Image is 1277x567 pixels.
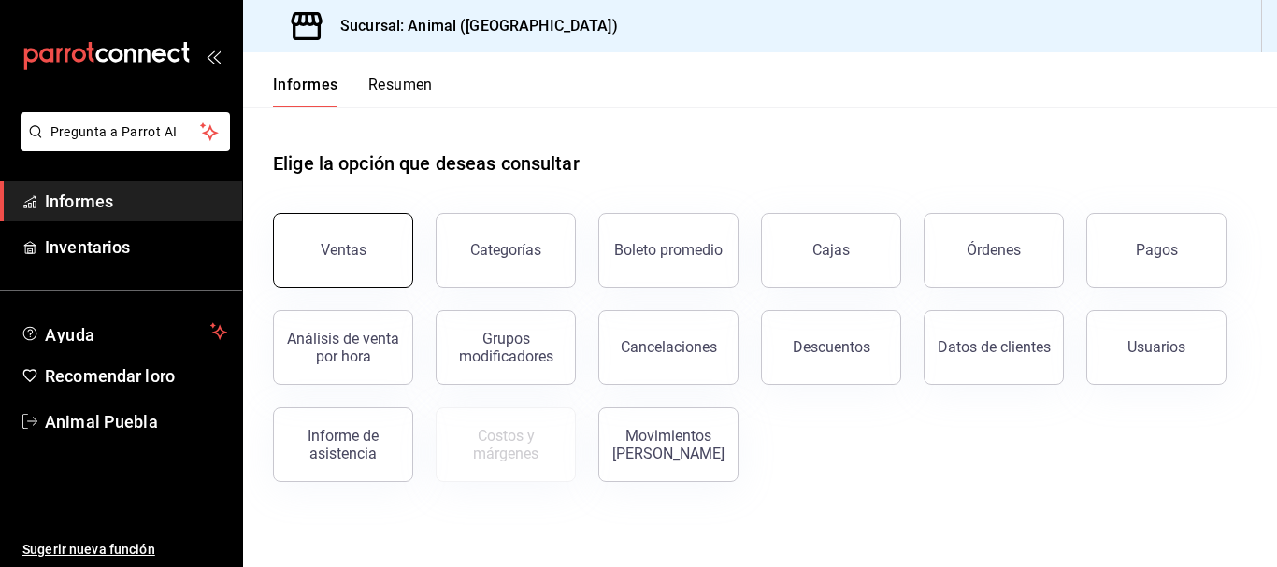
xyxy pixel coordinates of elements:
[967,241,1021,259] font: Órdenes
[273,407,413,482] button: Informe de asistencia
[321,241,366,259] font: Ventas
[598,310,739,385] button: Cancelaciones
[1086,213,1227,288] button: Pagos
[206,49,221,64] button: abrir_cajón_menú
[45,366,175,386] font: Recomendar loro
[1136,241,1178,259] font: Pagos
[938,338,1051,356] font: Datos de clientes
[621,338,717,356] font: Cancelaciones
[598,213,739,288] button: Boleto promedio
[273,75,433,107] div: pestañas de navegación
[459,330,553,365] font: Grupos modificadores
[308,427,379,462] font: Informe de asistencia
[924,213,1064,288] button: Órdenes
[273,152,580,175] font: Elige la opción que deseas consultar
[45,325,95,345] font: Ayuda
[22,542,155,557] font: Sugerir nueva función
[273,76,338,93] font: Informes
[612,427,725,462] font: Movimientos [PERSON_NAME]
[368,76,433,93] font: Resumen
[13,135,230,155] a: Pregunta a Parrot AI
[50,124,178,139] font: Pregunta a Parrot AI
[761,213,901,288] button: Cajas
[812,241,850,259] font: Cajas
[614,241,723,259] font: Boleto promedio
[761,310,901,385] button: Descuentos
[340,17,618,35] font: Sucursal: Animal ([GEOGRAPHIC_DATA])
[287,330,399,365] font: Análisis de venta por hora
[1127,338,1185,356] font: Usuarios
[21,112,230,151] button: Pregunta a Parrot AI
[273,310,413,385] button: Análisis de venta por hora
[473,427,538,462] font: Costos y márgenes
[470,241,541,259] font: Categorías
[436,310,576,385] button: Grupos modificadores
[273,213,413,288] button: Ventas
[45,412,158,432] font: Animal Puebla
[1086,310,1227,385] button: Usuarios
[436,407,576,482] button: Contrata inventarios para ver este informe
[45,191,113,211] font: Informes
[45,237,130,257] font: Inventarios
[793,338,870,356] font: Descuentos
[598,407,739,482] button: Movimientos [PERSON_NAME]
[436,213,576,288] button: Categorías
[924,310,1064,385] button: Datos de clientes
